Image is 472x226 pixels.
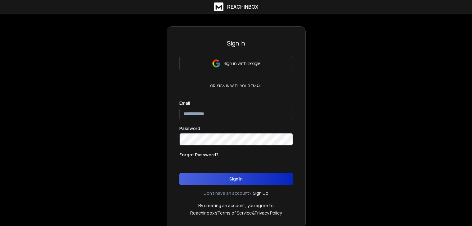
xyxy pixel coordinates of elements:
p: Forgot Password? [179,152,218,158]
a: Terms of Service [217,210,252,216]
label: Password [179,126,200,131]
p: Don't have an account? [204,190,252,196]
p: Sign in with Google [223,60,260,67]
p: ReachInbox's & [190,210,282,216]
h1: ReachInbox [227,3,258,11]
button: Sign In [179,173,293,185]
a: Sign Up [253,190,268,196]
label: Email [179,101,190,105]
a: Privacy Policy [255,210,282,216]
h3: Sign In [179,39,293,48]
img: logo [214,2,223,11]
p: or, sign in with your email [208,84,264,89]
a: ReachInbox [214,2,258,11]
p: By creating an account, you agree to [198,202,274,209]
button: Sign in with Google [179,56,293,71]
